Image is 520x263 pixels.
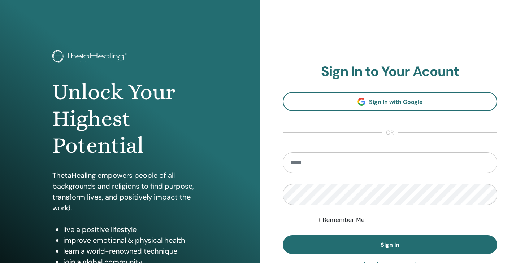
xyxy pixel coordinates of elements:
li: learn a world-renowned technique [63,246,208,257]
button: Sign In [283,235,497,254]
h2: Sign In to Your Acount [283,63,497,80]
h1: Unlock Your Highest Potential [52,79,208,159]
span: Sign In [381,241,399,249]
a: Sign In with Google [283,92,497,111]
li: live a positive lifestyle [63,224,208,235]
label: Remember Me [322,216,365,224]
li: improve emotional & physical health [63,235,208,246]
span: Sign In with Google [369,98,423,106]
div: Keep me authenticated indefinitely or until I manually logout [315,216,497,224]
p: ThetaHealing empowers people of all backgrounds and religions to find purpose, transform lives, a... [52,170,208,213]
span: or [382,128,398,137]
